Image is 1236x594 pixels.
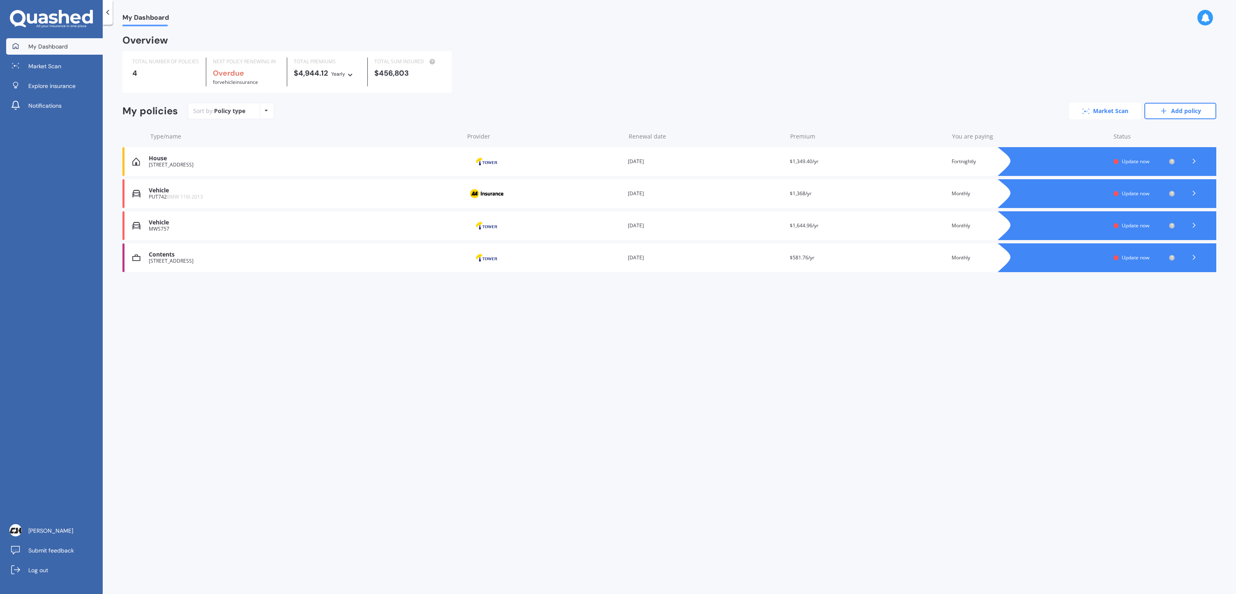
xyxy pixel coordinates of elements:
[6,542,103,559] a: Submit feedback
[294,69,361,78] div: $4,944.12
[132,222,141,230] img: Vehicle
[122,105,178,117] div: My policies
[1069,103,1141,119] a: Market Scan
[6,58,103,74] a: Market Scan
[28,546,74,555] span: Submit feedback
[28,527,73,535] span: [PERSON_NAME]
[28,82,76,90] span: Explore insurance
[952,254,1107,262] div: Monthly
[149,219,459,226] div: Vehicle
[1122,190,1149,197] span: Update now
[952,190,1107,198] div: Monthly
[1122,222,1149,229] span: Update now
[149,187,459,194] div: Vehicle
[628,190,783,198] div: [DATE]
[466,218,507,233] img: Tower
[790,222,819,229] span: $1,644.96/yr
[467,132,622,141] div: Provider
[374,58,441,66] div: TOTAL SUM INSURED
[122,36,168,44] div: Overview
[132,58,199,66] div: TOTAL NUMBER OF POLICIES
[149,251,459,258] div: Contents
[132,190,141,198] img: Vehicle
[6,97,103,114] a: Notifications
[149,162,459,168] div: [STREET_ADDRESS]
[149,194,459,200] div: PUT742
[213,68,244,78] b: Overdue
[149,155,459,162] div: House
[6,38,103,55] a: My Dashboard
[9,524,22,536] img: ACg8ocIQb15sfvgujl_6on_LO7zvwe3R4qWE-FoLpCGwOb2OkA=s96-c
[28,62,61,70] span: Market Scan
[6,522,103,539] a: [PERSON_NAME]
[28,102,62,110] span: Notifications
[132,157,140,166] img: House
[122,14,169,25] span: My Dashboard
[952,132,1107,141] div: You are paying
[1122,158,1149,165] span: Update now
[150,132,461,141] div: Type/name
[214,107,245,115] div: Policy type
[1122,254,1149,261] span: Update now
[6,78,103,94] a: Explore insurance
[294,58,361,66] div: TOTAL PREMIUMS
[952,157,1107,166] div: Fortnightly
[167,193,203,200] span: BMW 116I 2013
[132,69,199,77] div: 4
[466,186,507,201] img: AA
[628,222,783,230] div: [DATE]
[193,107,245,115] div: Sort by:
[629,132,784,141] div: Renewal date
[952,222,1107,230] div: Monthly
[6,562,103,578] a: Log out
[790,158,819,165] span: $1,349.40/yr
[213,79,258,86] span: for Vehicle insurance
[28,42,68,51] span: My Dashboard
[790,254,814,261] span: $581.76/yr
[628,157,783,166] div: [DATE]
[213,58,280,66] div: NEXT POLICY RENEWING IN
[149,226,459,232] div: MWS757
[628,254,783,262] div: [DATE]
[790,190,812,197] span: $1,368/yr
[466,250,507,266] img: Tower
[790,132,945,141] div: Premium
[1144,103,1216,119] a: Add policy
[374,69,441,77] div: $456,803
[132,254,141,262] img: Contents
[28,566,48,574] span: Log out
[149,258,459,264] div: [STREET_ADDRESS]
[466,154,507,169] img: Tower
[331,70,345,78] div: Yearly
[1114,132,1175,141] div: Status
